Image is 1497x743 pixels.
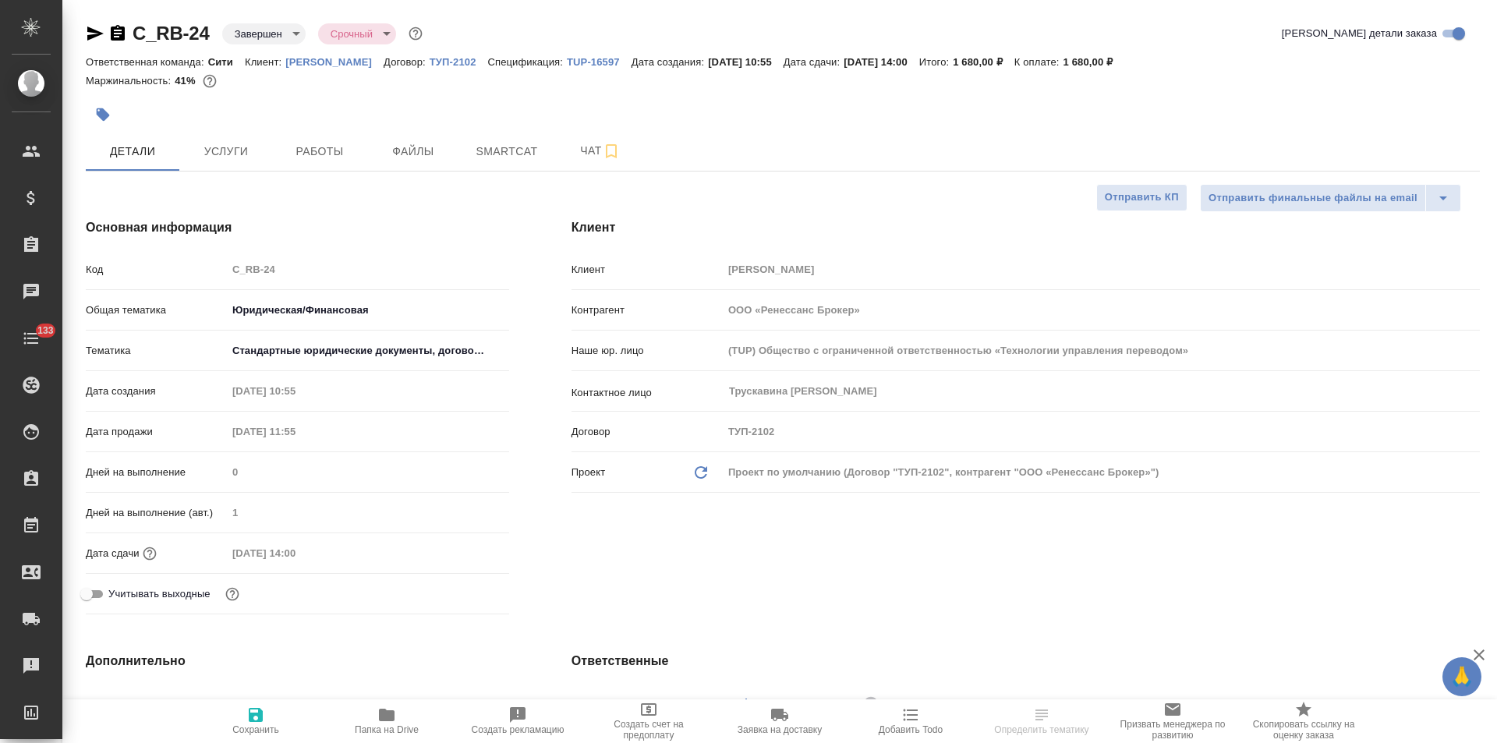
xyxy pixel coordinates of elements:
p: Дата продажи [86,424,227,440]
span: Детали [95,142,170,161]
span: Создать счет на предоплату [593,719,705,741]
p: Контактное лицо [572,385,723,401]
span: Учитывать выходные [108,586,211,602]
p: Клиентские менеджеры [572,698,723,713]
a: 133 [4,319,58,358]
p: TUP-16597 [567,56,632,68]
button: Срочный [326,27,377,41]
p: Итого: [919,56,953,68]
button: Добавить менеджера [727,685,765,723]
button: 🙏 [1442,657,1481,696]
button: Доп статусы указывают на важность/срочность заказа [405,23,426,44]
p: Сити [208,56,245,68]
input: Пустое поле [227,501,509,524]
div: [PERSON_NAME] [771,694,883,713]
span: [PERSON_NAME] [771,696,867,712]
div: Юридическая/Финансовая [227,297,509,324]
p: Наше юр. лицо [572,343,723,359]
span: [PERSON_NAME] детали заказа [1282,26,1437,41]
p: Дней на выполнение [86,465,227,480]
span: Заявка на доставку [738,724,822,735]
button: Добавить Todo [845,699,976,743]
button: Отправить финальные файлы на email [1200,184,1426,212]
p: Контрагент [572,303,723,318]
p: [PERSON_NAME] [285,56,384,68]
span: Отправить финальные файлы на email [1209,189,1417,207]
button: Скопировать ссылку на оценку заказа [1238,699,1369,743]
span: Smartcat [469,142,544,161]
button: Выбери, если сб и вс нужно считать рабочими днями для выполнения заказа. [222,584,242,604]
input: Пустое поле [227,258,509,281]
p: Ответственная команда: [86,56,208,68]
p: Дней на выполнение (авт.) [86,505,227,521]
p: Проект [572,465,606,480]
span: 133 [28,323,63,338]
span: Папка на Drive [355,724,419,735]
button: Призвать менеджера по развитию [1107,699,1238,743]
button: 832.00 RUB; [200,71,220,91]
input: Пустое поле [227,542,363,564]
button: Создать счет на предоплату [583,699,714,743]
div: Завершен [222,23,306,44]
input: Пустое поле [723,420,1480,443]
button: Скопировать ссылку [108,24,127,43]
p: Дата создания: [632,56,708,68]
h4: Ответственные [572,652,1480,670]
p: Клиент [572,262,723,278]
p: Дата создания [86,384,227,399]
p: 1 680,00 ₽ [1063,56,1125,68]
input: Пустое поле [227,380,363,402]
p: [DATE] 14:00 [844,56,919,68]
p: Дата сдачи [86,546,140,561]
input: Пустое поле [227,461,509,483]
span: 🙏 [1449,660,1475,693]
button: Добавить тэг [86,97,120,132]
p: Общая тематика [86,303,227,318]
button: Завершен [230,27,287,41]
a: ТУП-2102 [430,55,488,68]
button: Заявка на доставку [714,699,845,743]
button: Сохранить [190,699,321,743]
p: К оплате: [1014,56,1063,68]
p: ТУП-2102 [430,56,488,68]
span: Файлы [376,142,451,161]
span: Отправить КП [1105,189,1179,207]
p: Договор [572,424,723,440]
span: Создать рекламацию [472,724,564,735]
span: Добавить Todo [879,724,943,735]
button: Скопировать ссылку для ЯМессенджера [86,24,104,43]
a: [PERSON_NAME] [285,55,384,68]
input: Пустое поле [227,420,363,443]
span: Определить тематику [994,724,1088,735]
div: Стандартные юридические документы, договоры, уставы [227,338,509,364]
h4: Основная информация [86,218,509,237]
input: Пустое поле [723,339,1480,362]
h4: Клиент [572,218,1480,237]
p: Клиент: [245,56,285,68]
button: Если добавить услуги и заполнить их объемом, то дата рассчитается автоматически [140,543,160,564]
p: 1 680,00 ₽ [953,56,1014,68]
p: Дата сдачи: [784,56,844,68]
button: Создать рекламацию [452,699,583,743]
svg: Подписаться [602,142,621,161]
p: Спецификация: [488,56,567,68]
p: Договор: [384,56,430,68]
input: Пустое поле [723,258,1480,281]
p: Путь на drive [86,695,227,711]
span: Призвать менеджера по развитию [1117,719,1229,741]
button: Определить тематику [976,699,1107,743]
div: split button [1200,184,1461,212]
button: Папка на Drive [321,699,452,743]
input: Пустое поле [227,692,509,714]
p: 41% [175,75,199,87]
div: Проект по умолчанию (Договор "ТУП-2102", контрагент "ООО «Ренессанс Брокер»") [723,459,1480,486]
a: TUP-16597 [567,55,632,68]
span: Скопировать ссылку на оценку заказа [1247,719,1360,741]
p: [DATE] 10:55 [708,56,784,68]
span: Сохранить [232,724,279,735]
p: Код [86,262,227,278]
p: Маржинальность: [86,75,175,87]
a: C_RB-24 [133,23,210,44]
span: Чат [563,141,638,161]
span: Работы [282,142,357,161]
